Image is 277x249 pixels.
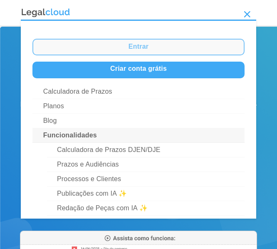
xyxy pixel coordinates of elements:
a: Publicações com IA ✨ [47,187,245,201]
a: Planos [32,99,245,114]
a: Prazos e Audiências [47,157,245,172]
a: Funcionalidades [32,128,245,143]
a: Busca de Jurisprudência [47,216,245,230]
a: Blog [32,114,245,128]
a: Calculadora de Prazos DJEN/DJE [47,143,245,157]
a: Calculadora de Prazos [32,85,245,99]
a: Redação de Peças com IA ✨ [47,201,245,216]
a: Processos e Clientes [47,172,245,187]
a: Entrar [32,39,245,55]
img: Logo da Legalcloud [21,7,71,18]
p: Junte-se aos que facilitam a sua contagem de prazos processuais e cálculos judiciais com a que le... [19,85,258,121]
a: Criar conta grátis [32,62,245,78]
